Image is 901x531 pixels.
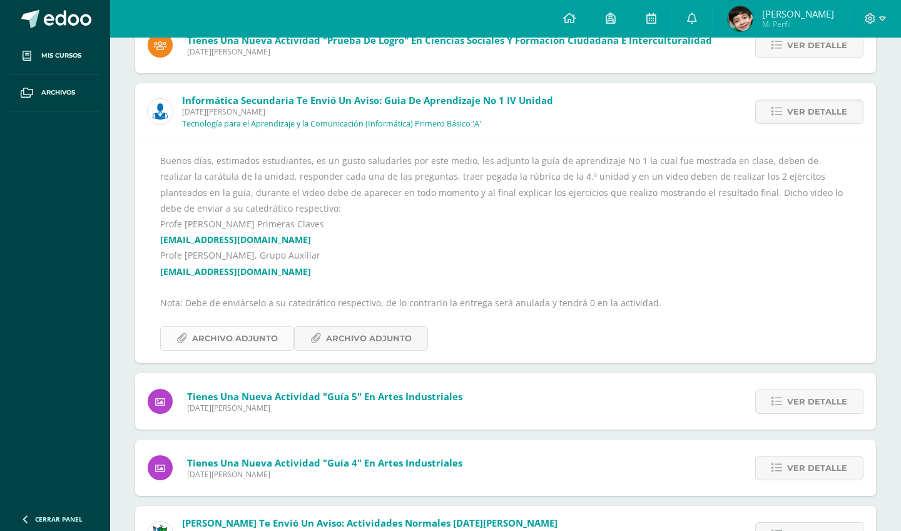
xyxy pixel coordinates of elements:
span: Cerrar panel [35,515,83,523]
span: Ver detalle [787,456,847,480]
a: Mis cursos [10,38,100,75]
span: Tienes una nueva actividad "Guía 5" En Artes Industriales [187,390,462,403]
span: [DATE][PERSON_NAME] [187,46,712,57]
img: 82336863d7536c2c92357bf518fcffdf.png [728,6,753,31]
span: Ver detalle [787,100,847,123]
span: [DATE][PERSON_NAME] [187,403,462,413]
span: Archivo Adjunto [192,327,278,350]
a: Archivo Adjunto [294,326,428,351]
span: Mi Perfil [762,19,834,29]
a: Archivo Adjunto [160,326,294,351]
span: Mis cursos [41,51,81,61]
span: Informática Secundaria te envió un aviso: Guia De Aprendizaje No 1 IV Unidad [182,94,553,106]
span: Tienes una nueva actividad "Prueba de Logro" En Ciencias Sociales y Formación Ciudadana e Intercu... [187,34,712,46]
span: Tienes una nueva actividad "Guía 4" En Artes Industriales [187,456,462,469]
img: 6ed6846fa57649245178fca9fc9a58dd.png [148,99,173,124]
span: [DATE][PERSON_NAME] [187,469,462,480]
span: [PERSON_NAME] te envió un aviso: Actividades Normales [DATE][PERSON_NAME] [182,517,557,529]
span: Ver detalle [787,34,847,57]
span: [PERSON_NAME] [762,8,834,20]
span: Ver detalle [787,390,847,413]
a: [EMAIL_ADDRESS][DOMAIN_NAME] [160,265,311,277]
p: Tecnología para el Aprendizaje y la Comunicación (Informática) Primero Básico 'A' [182,119,481,129]
a: Archivos [10,75,100,111]
span: Archivo Adjunto [326,327,412,350]
span: Archivos [41,88,75,98]
div: Buenos días, estimados estudiantes, es un gusto saludarles por este medio, les adjunto la guía de... [160,153,851,351]
span: [DATE][PERSON_NAME] [182,106,553,117]
a: [EMAIL_ADDRESS][DOMAIN_NAME] [160,234,311,245]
